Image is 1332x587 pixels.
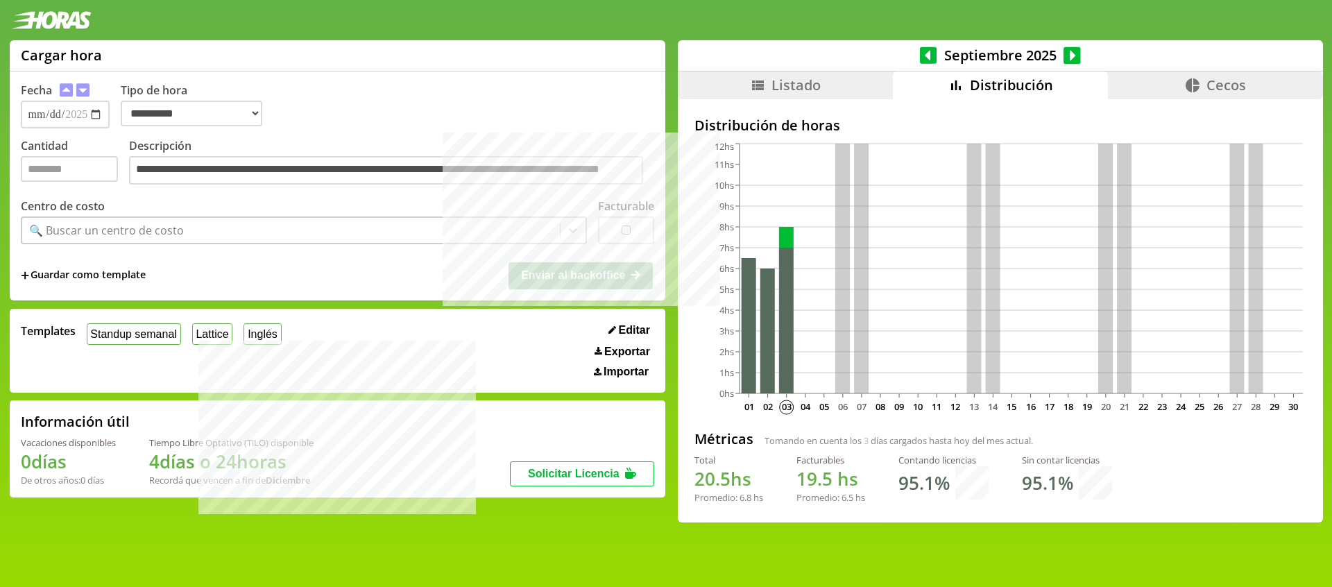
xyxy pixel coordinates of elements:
[21,268,146,283] span: +Guardar como template
[988,400,998,413] text: 14
[1022,454,1112,466] div: Sin contar licencias
[744,400,753,413] text: 01
[719,200,734,212] tspan: 9hs
[856,400,866,413] text: 07
[781,400,791,413] text: 03
[950,400,960,413] text: 12
[765,434,1033,447] span: Tomando en cuenta los días cargados hasta hoy del mes actual.
[129,156,643,185] textarea: Descripción
[898,470,950,495] h1: 95.1 %
[694,466,731,491] span: 20.5
[604,323,654,337] button: Editar
[796,466,832,491] span: 19.5
[719,304,734,316] tspan: 4hs
[694,429,753,448] h2: Métricas
[1119,400,1129,413] text: 21
[1213,400,1223,413] text: 26
[719,325,734,337] tspan: 3hs
[1206,76,1246,94] span: Cecos
[894,400,904,413] text: 09
[719,387,734,400] tspan: 0hs
[719,366,734,379] tspan: 1hs
[21,156,118,182] input: Cantidad
[619,324,650,337] span: Editar
[719,262,734,275] tspan: 6hs
[771,76,821,94] span: Listado
[21,474,116,486] div: De otros años: 0 días
[694,466,763,491] h1: hs
[244,323,281,345] button: Inglés
[266,474,310,486] b: Diciembre
[837,400,847,413] text: 06
[694,491,763,504] div: Promedio: hs
[842,491,853,504] span: 6.5
[796,491,865,504] div: Promedio: hs
[192,323,233,345] button: Lattice
[21,268,29,283] span: +
[719,346,734,358] tspan: 2hs
[913,400,923,413] text: 10
[598,198,654,214] label: Facturable
[800,400,810,413] text: 04
[969,400,979,413] text: 13
[719,221,734,233] tspan: 8hs
[510,461,654,486] button: Solicitar Licencia
[715,158,734,171] tspan: 11hs
[740,491,751,504] span: 6.8
[715,179,734,192] tspan: 10hs
[149,474,314,486] div: Recordá que vencen a fin de
[528,468,620,479] span: Solicitar Licencia
[149,436,314,449] div: Tiempo Libre Optativo (TiLO) disponible
[21,323,76,339] span: Templates
[21,436,116,449] div: Vacaciones disponibles
[1082,400,1091,413] text: 19
[11,11,92,29] img: logotipo
[149,449,314,474] h1: 4 días o 24 horas
[876,400,885,413] text: 08
[21,449,116,474] h1: 0 días
[1288,400,1298,413] text: 30
[715,140,734,153] tspan: 12hs
[970,76,1053,94] span: Distribución
[29,223,184,238] div: 🔍 Buscar un centro de costo
[932,400,941,413] text: 11
[719,283,734,296] tspan: 5hs
[590,345,654,359] button: Exportar
[604,366,649,378] span: Importar
[21,138,129,189] label: Cantidad
[87,323,181,345] button: Standup semanal
[796,454,865,466] div: Facturables
[937,46,1064,65] span: Septiembre 2025
[121,101,262,126] select: Tipo de hora
[1251,400,1261,413] text: 28
[1138,400,1147,413] text: 22
[21,46,102,65] h1: Cargar hora
[604,346,650,358] span: Exportar
[1232,400,1242,413] text: 27
[694,454,763,466] div: Total
[1100,400,1110,413] text: 20
[1025,400,1035,413] text: 16
[1176,400,1186,413] text: 24
[1195,400,1204,413] text: 25
[21,198,105,214] label: Centro de costo
[796,466,865,491] h1: hs
[21,83,52,98] label: Fecha
[21,412,130,431] h2: Información útil
[1044,400,1054,413] text: 17
[694,116,1306,135] h2: Distribución de horas
[1007,400,1016,413] text: 15
[819,400,828,413] text: 05
[719,241,734,254] tspan: 7hs
[1157,400,1167,413] text: 23
[1022,470,1073,495] h1: 95.1 %
[1063,400,1073,413] text: 18
[864,434,869,447] span: 3
[762,400,772,413] text: 02
[121,83,273,128] label: Tipo de hora
[898,454,989,466] div: Contando licencias
[1270,400,1279,413] text: 29
[129,138,654,189] label: Descripción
